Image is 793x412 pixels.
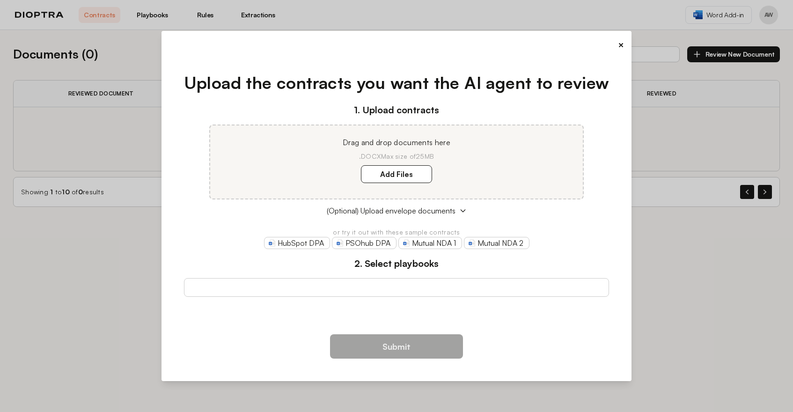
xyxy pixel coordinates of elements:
h1: Upload the contracts you want the AI agent to review [184,70,609,96]
span: (Optional) Upload envelope documents [327,205,455,216]
button: Submit [330,334,463,359]
p: .DOCX Max size of 25MB [221,152,572,161]
p: or try it out with these sample contracts [184,228,609,237]
a: Mutual NDA 1 [398,237,462,249]
a: PSOhub DPA [332,237,396,249]
p: Drag and drop documents here [221,137,572,148]
button: (Optional) Upload envelope documents [184,205,609,216]
label: Add Files [361,165,432,183]
a: Mutual NDA 2 [464,237,529,249]
a: HubSpot DPA [264,237,330,249]
h3: 2. Select playbooks [184,257,609,271]
button: × [618,38,624,51]
h3: 1. Upload contracts [184,103,609,117]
